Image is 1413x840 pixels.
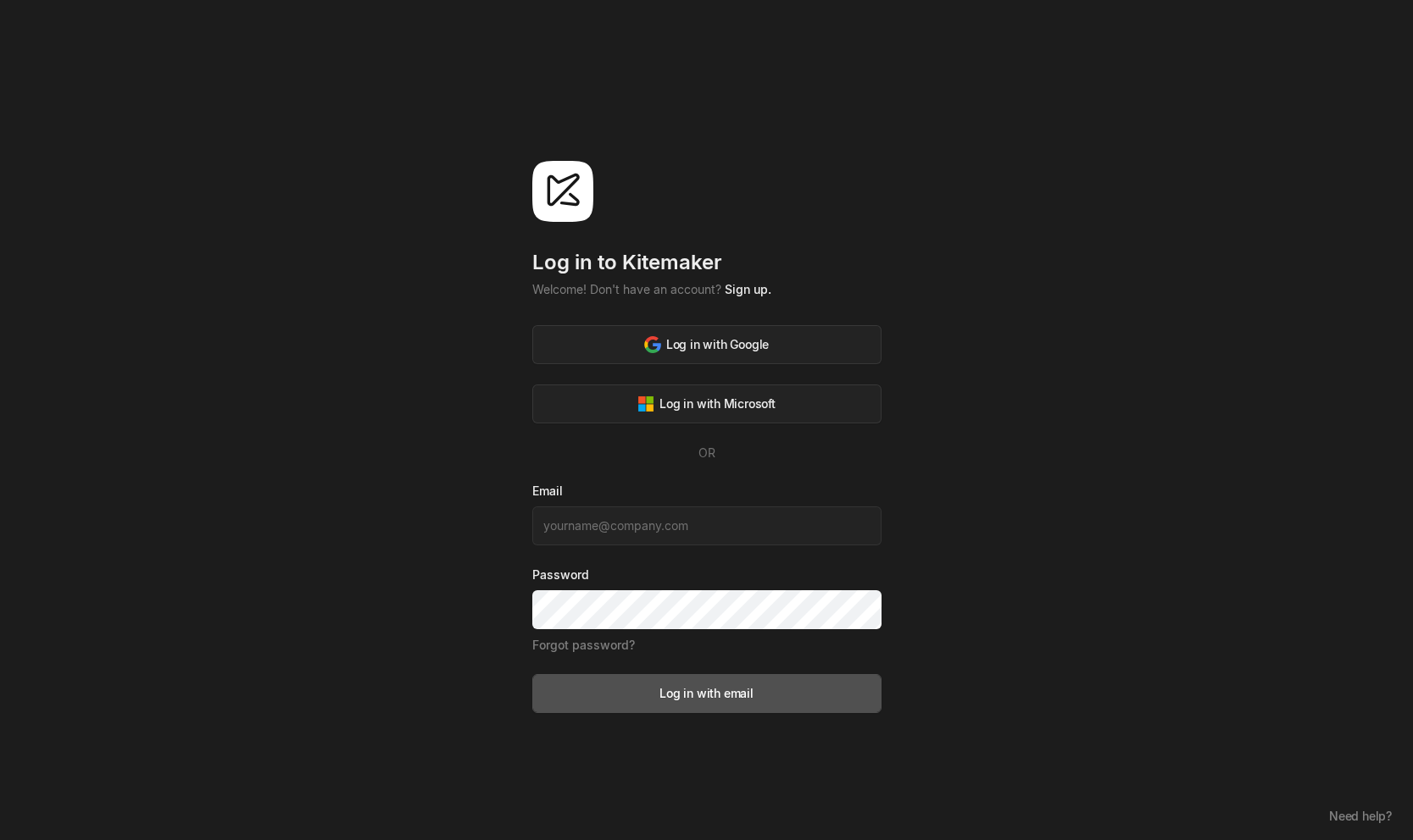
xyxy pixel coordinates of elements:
[532,280,882,298] div: Welcome! Don't have an account?
[644,335,769,353] div: Log in with Google
[532,249,882,277] div: Log in to Kitemaker
[1321,804,1400,827] button: Need help?
[532,161,593,222] img: svg%3e
[644,336,661,353] img: svg%3e
[532,506,882,545] input: yourname@company.com
[532,384,882,423] button: Log in with Microsoft
[532,482,882,500] label: Email
[725,282,771,296] a: Sign up.
[532,674,882,713] button: Log in with email
[532,566,882,583] label: Password
[532,444,882,461] div: OR
[532,638,635,652] a: Forgot password?
[637,395,776,412] div: Log in with Microsoft
[637,395,654,412] img: svg%3e
[659,684,753,702] div: Log in with email
[532,325,882,364] button: Log in with Google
